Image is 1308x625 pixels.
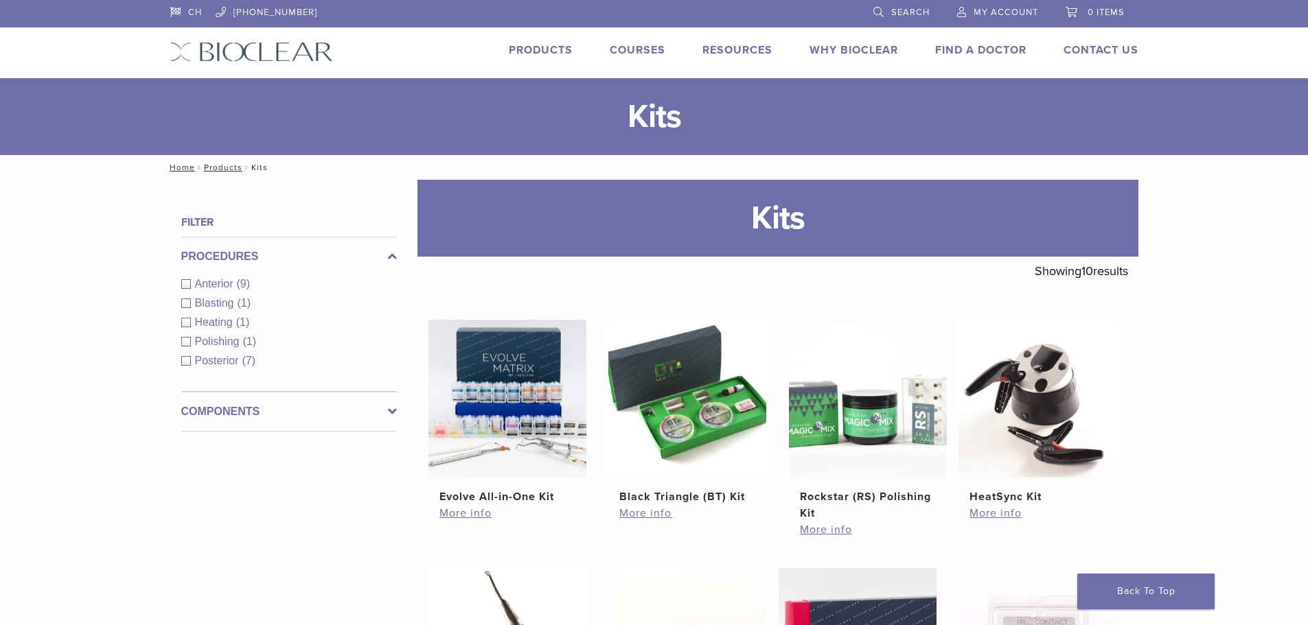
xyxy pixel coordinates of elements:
[702,43,772,57] a: Resources
[160,155,1149,180] nav: Kits
[195,278,237,290] span: Anterior
[428,320,586,477] img: Evolve All-in-One Kit
[800,488,936,521] h2: Rockstar (RS) Polishing Kit
[608,320,768,505] a: Black Triangle (BT) KitBlack Triangle (BT) Kit
[1077,574,1215,609] a: Back To Top
[969,505,1105,521] a: More info
[1081,263,1093,279] span: 10
[242,164,251,171] span: /
[959,320,1116,477] img: HeatSync Kit
[195,297,238,309] span: Blasting
[608,320,766,477] img: Black Triangle (BT) Kit
[969,488,1105,505] h2: HeatSync Kit
[935,43,1026,57] a: Find A Doctor
[181,403,397,420] label: Components
[610,43,665,57] a: Courses
[428,320,588,505] a: Evolve All-in-One KitEvolve All-in-One Kit
[236,316,250,328] span: (1)
[619,488,755,505] h2: Black Triangle (BT) Kit
[204,163,242,172] a: Products
[195,164,204,171] span: /
[789,320,947,477] img: Rockstar (RS) Polishing Kit
[181,214,397,231] h4: Filter
[181,248,397,265] label: Procedures
[237,297,251,309] span: (1)
[170,42,333,62] img: Bioclear
[195,355,242,366] span: Posterior
[195,335,243,347] span: Polishing
[509,43,573,57] a: Products
[237,278,251,290] span: (9)
[891,7,930,18] span: Search
[242,335,256,347] span: (1)
[165,163,195,172] a: Home
[619,505,755,521] a: More info
[810,43,898,57] a: Why Bioclear
[800,521,936,538] a: More info
[1088,7,1125,18] span: 0 items
[1064,43,1138,57] a: Contact Us
[1035,257,1128,285] p: Showing results
[242,355,256,366] span: (7)
[439,505,575,521] a: More info
[439,488,575,505] h2: Evolve All-in-One Kit
[974,7,1038,18] span: My Account
[788,320,948,521] a: Rockstar (RS) Polishing KitRockstar (RS) Polishing Kit
[195,316,236,328] span: Heating
[417,180,1138,257] h1: Kits
[958,320,1118,505] a: HeatSync KitHeatSync Kit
